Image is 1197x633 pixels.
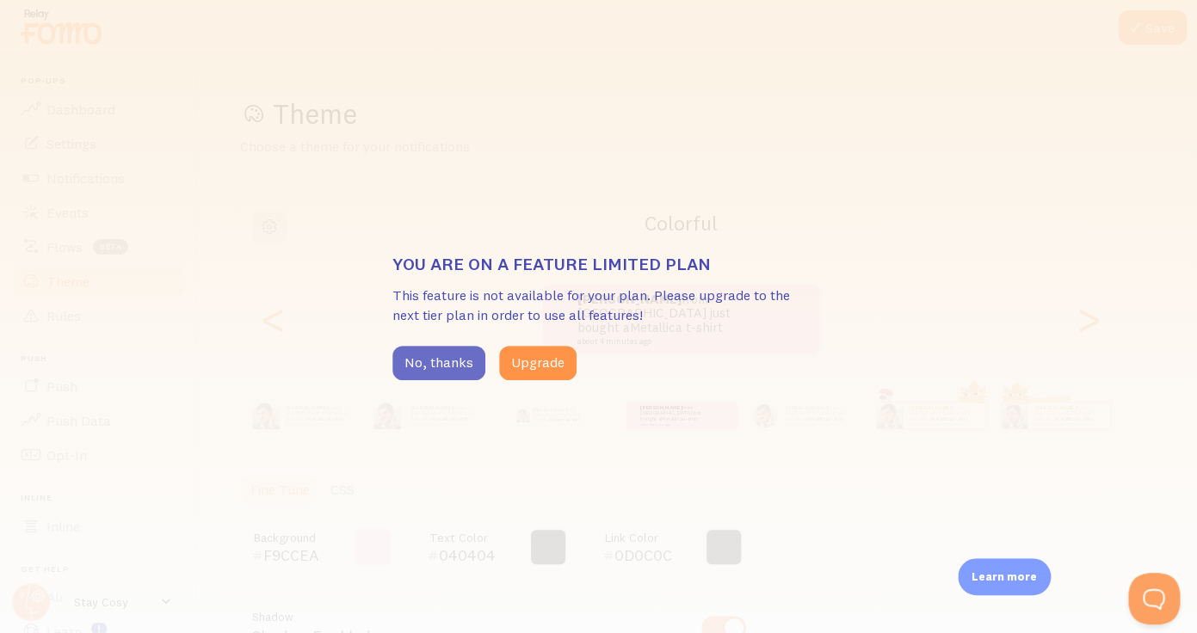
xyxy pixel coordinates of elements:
div: Learn more [958,558,1051,595]
button: No, thanks [392,346,485,380]
p: Learn more [972,568,1037,585]
button: Upgrade [499,346,577,380]
iframe: Help Scout Beacon - Open [1128,573,1180,624]
h3: You are on a feature limited plan [392,253,805,275]
p: This feature is not available for your plan. Please upgrade to the next tier plan in order to use... [392,286,805,325]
